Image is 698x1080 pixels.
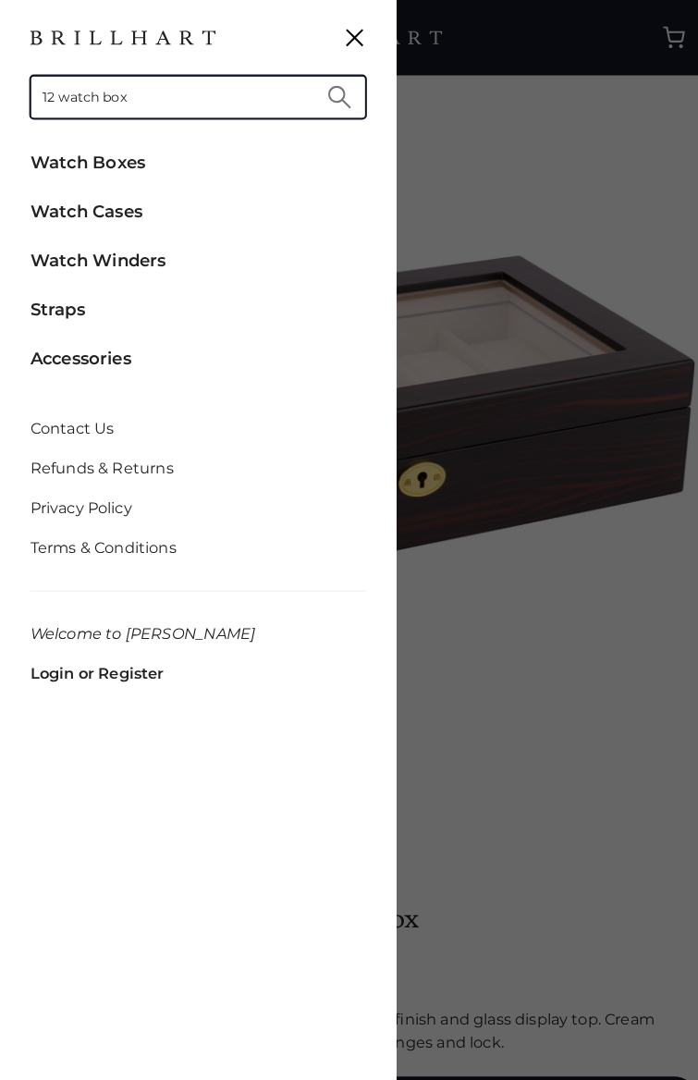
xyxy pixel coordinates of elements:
a: Watch Winders [30,235,359,276]
a: Accessories [30,331,359,372]
button: Search [307,74,359,117]
a: Privacy Policy [30,479,359,518]
button: Close [325,15,370,59]
a: Refunds & Returns [30,440,359,479]
a: Watch Boxes [30,139,359,179]
a: Straps [30,283,359,324]
a: Watch Cases [30,187,359,227]
a: Contact Us [30,401,359,440]
input: Search… [30,74,359,117]
li: Welcome to [PERSON_NAME] [30,602,359,641]
a: Terms & Conditions [30,518,359,557]
a: Login or Register [30,641,359,680]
